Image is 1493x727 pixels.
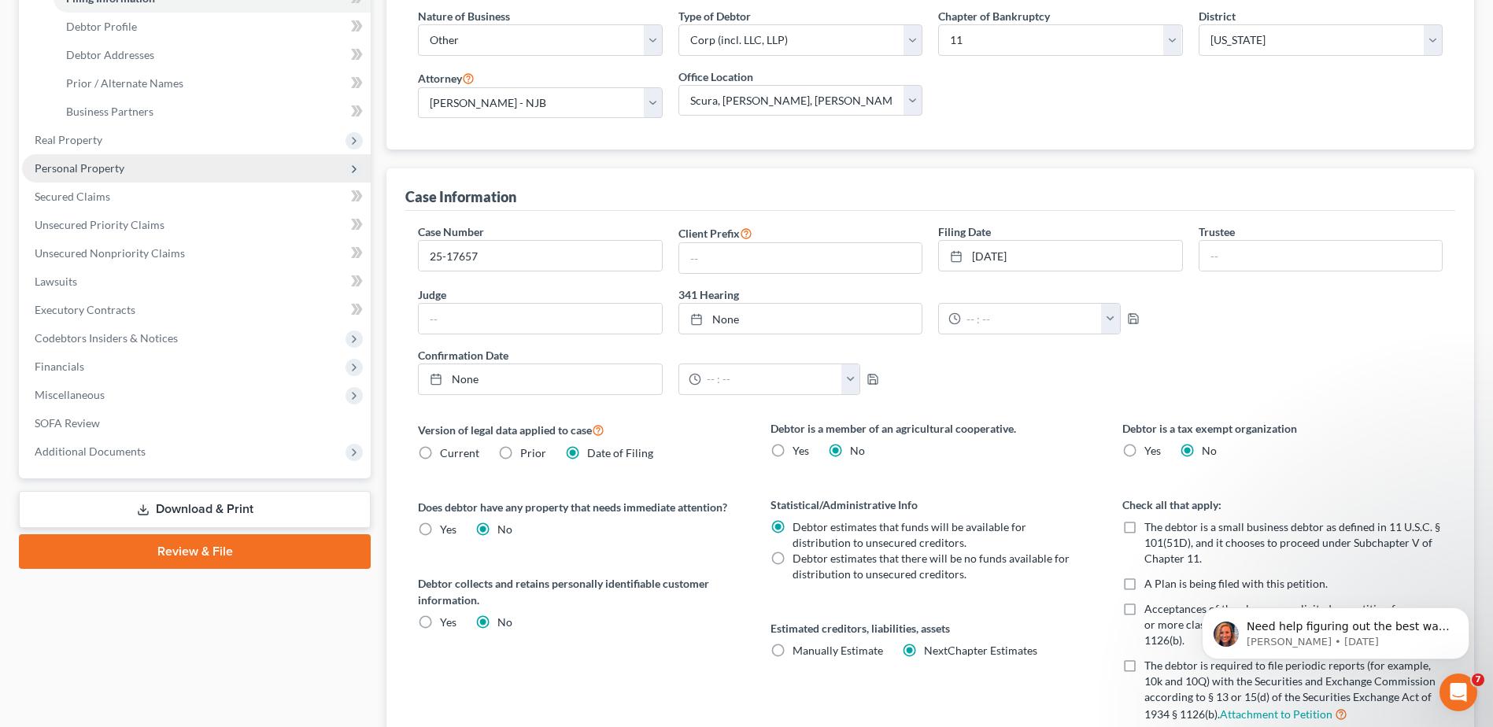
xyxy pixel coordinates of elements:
span: SOFA Review [35,416,100,430]
span: Codebtors Insiders & Notices [35,331,178,345]
input: -- [679,243,922,273]
a: Debtor Addresses [54,41,371,69]
span: Financials [35,360,84,373]
span: NextChapter Estimates [924,644,1037,657]
span: Date of Filing [587,446,653,459]
a: Executory Contracts [22,296,371,324]
label: Version of legal data applied to case [418,420,738,439]
label: Type of Debtor [678,8,751,24]
a: Review & File [19,534,371,569]
span: 7 [1472,673,1484,686]
label: Debtor is a tax exempt organization [1122,420,1443,437]
span: Current [440,446,479,459]
span: Debtor estimates that funds will be available for distribution to unsecured creditors. [793,520,1026,549]
label: Does debtor have any property that needs immediate attention? [418,499,738,515]
span: The debtor is required to file periodic reports (for example, 10k and 10Q) with the Securities an... [1144,659,1436,721]
a: SOFA Review [22,409,371,437]
span: Business Partners [66,105,153,118]
span: Lawsuits [35,275,77,288]
label: Debtor is a member of an agricultural cooperative. [771,420,1091,437]
span: Miscellaneous [35,388,105,401]
a: Secured Claims [22,183,371,211]
a: Unsecured Nonpriority Claims [22,239,371,268]
span: A Plan is being filed with this petition. [1144,577,1328,590]
a: Attachment to Petition [1220,707,1332,721]
span: Yes [793,444,809,457]
span: Yes [1144,444,1161,457]
a: Lawsuits [22,268,371,296]
a: None [679,304,922,334]
input: -- [1199,241,1442,271]
label: Client Prefix [678,223,752,242]
a: Unsecured Priority Claims [22,211,371,239]
a: Prior / Alternate Names [54,69,371,98]
label: Estimated creditors, liabilities, assets [771,620,1091,637]
span: Debtor estimates that there will be no funds available for distribution to unsecured creditors. [793,552,1070,581]
label: Nature of Business [418,8,510,24]
a: Debtor Profile [54,13,371,41]
span: Yes [440,615,456,629]
span: Personal Property [35,161,124,175]
span: Debtor Addresses [66,48,154,61]
span: No [497,615,512,629]
label: Debtor collects and retains personally identifiable customer information. [418,575,738,608]
span: The debtor is a small business debtor as defined in 11 U.S.C. § 101(51D), and it chooses to proce... [1144,520,1440,565]
span: Additional Documents [35,445,146,458]
label: Attorney [418,68,475,87]
a: Business Partners [54,98,371,126]
span: Prior / Alternate Names [66,76,183,90]
a: None [419,364,661,394]
span: Unsecured Nonpriority Claims [35,246,185,260]
label: Chapter of Bankruptcy [938,8,1050,24]
a: [DATE] [939,241,1181,271]
label: Trustee [1199,223,1235,240]
label: Filing Date [938,223,991,240]
input: -- : -- [961,304,1102,334]
label: 341 Hearing [671,286,1191,303]
span: Manually Estimate [793,644,883,657]
input: -- [419,304,661,334]
iframe: Intercom notifications message [1178,574,1493,685]
label: Case Number [418,223,484,240]
div: Case Information [405,187,516,206]
label: Judge [418,286,446,303]
span: Prior [520,446,546,459]
label: Check all that apply: [1122,496,1443,513]
span: Acceptances of the plan were solicited prepetition from one or more classes of creditors, in acco... [1144,602,1436,647]
input: Enter case number... [419,241,661,271]
span: Secured Claims [35,190,110,203]
span: Real Property [35,133,102,146]
label: Confirmation Date [410,347,930,363]
span: Unsecured Priority Claims [35,218,164,231]
span: Executory Contracts [35,303,135,316]
span: Yes [440,522,456,536]
label: Statistical/Administrative Info [771,496,1091,513]
label: District [1199,8,1236,24]
span: Debtor Profile [66,20,137,33]
label: Office Location [678,68,753,85]
input: -- : -- [701,364,842,394]
iframe: Intercom live chat [1439,673,1477,711]
span: No [850,444,865,457]
span: No [1202,444,1217,457]
span: No [497,522,512,536]
a: Download & Print [19,491,371,528]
